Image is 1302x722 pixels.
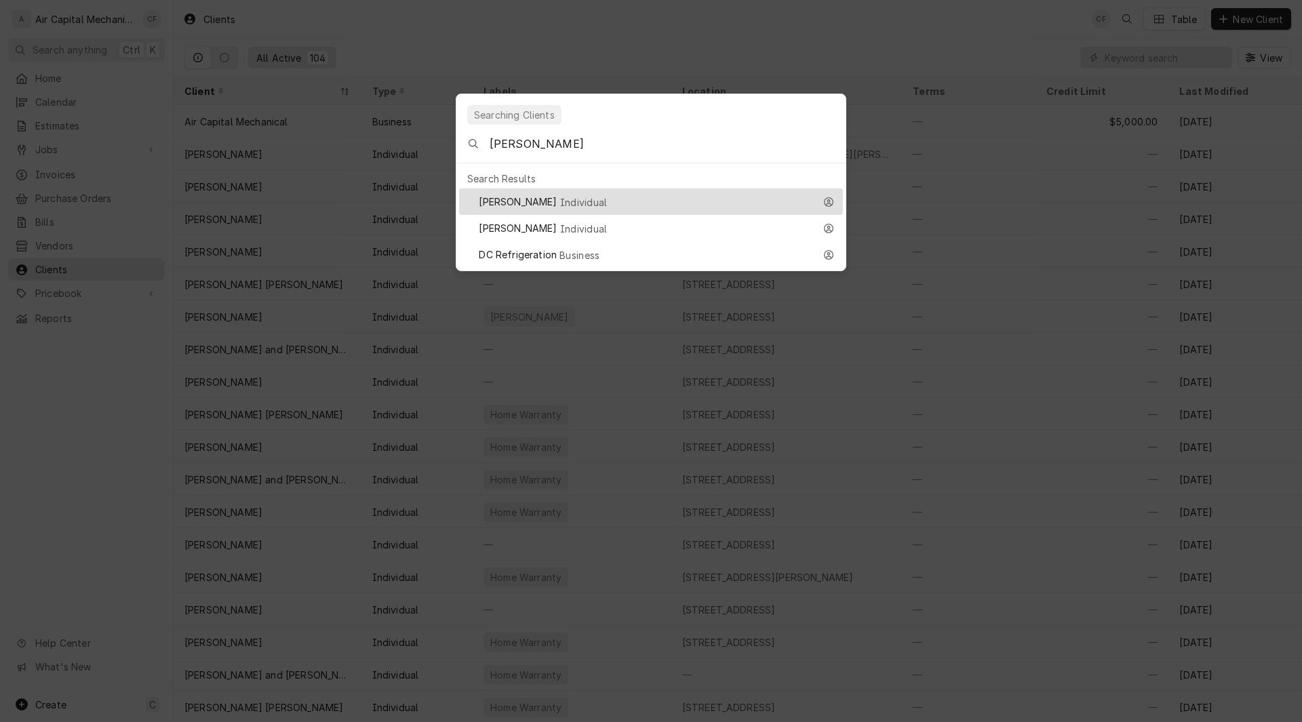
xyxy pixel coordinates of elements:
[479,247,557,262] span: DC Refrigeration
[459,169,843,268] div: Suggestions
[456,94,846,271] div: Global Command Menu
[560,195,608,209] span: Individual
[560,222,608,236] span: Individual
[459,169,843,188] div: Search Results
[559,248,600,262] span: Business
[479,195,557,209] span: [PERSON_NAME]
[479,221,557,235] span: [PERSON_NAME]
[473,108,556,122] div: Searching Clients
[490,125,846,163] input: Search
